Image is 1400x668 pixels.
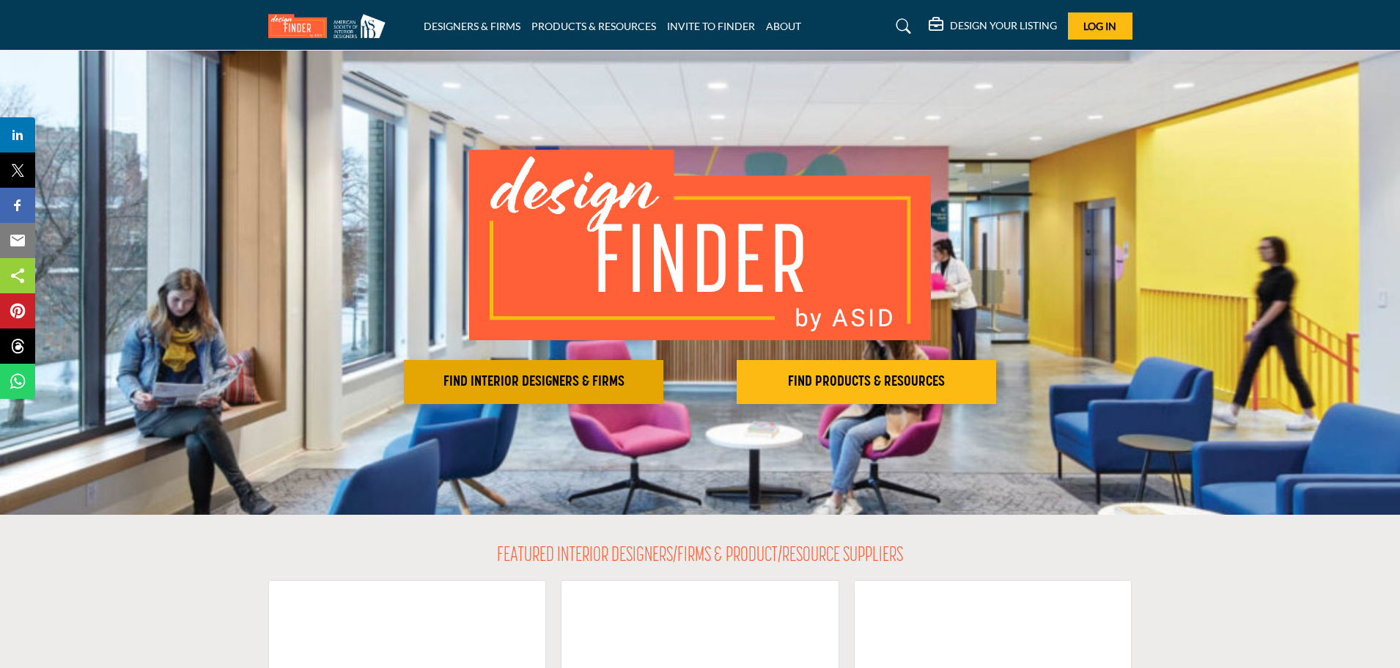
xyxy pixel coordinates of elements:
[1068,12,1132,40] button: Log In
[531,20,656,32] a: PRODUCTS & RESOURCES
[741,373,992,391] h2: FIND PRODUCTS & RESOURCES
[1083,20,1116,32] span: Log In
[667,20,755,32] a: INVITE TO FINDER
[469,150,931,340] img: image
[408,373,659,391] h2: FIND INTERIOR DESIGNERS & FIRMS
[882,15,921,38] a: Search
[737,360,996,404] button: FIND PRODUCTS & RESOURCES
[404,360,663,404] button: FIND INTERIOR DESIGNERS & FIRMS
[766,20,801,32] a: ABOUT
[950,19,1057,32] h5: DESIGN YOUR LISTING
[424,20,520,32] a: DESIGNERS & FIRMS
[497,544,903,569] h2: FEATURED INTERIOR DESIGNERS/FIRMS & PRODUCT/RESOURCE SUPPLIERS
[268,14,393,38] img: Site Logo
[929,18,1057,35] div: DESIGN YOUR LISTING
